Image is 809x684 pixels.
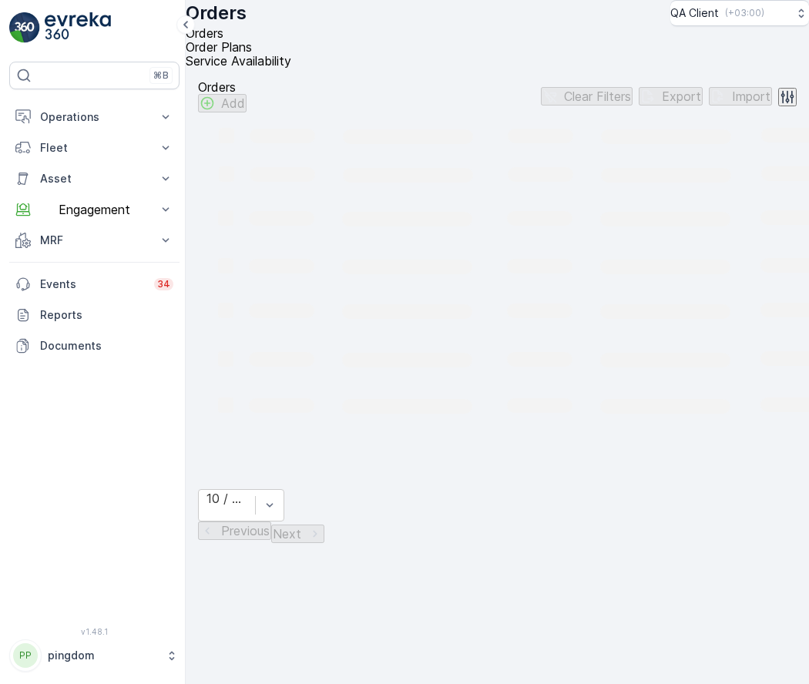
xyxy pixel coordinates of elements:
[709,87,772,106] button: Import
[725,7,764,19] p: ( +03:00 )
[662,89,701,103] p: Export
[9,639,180,672] button: PPpingdom
[40,277,145,292] p: Events
[40,171,149,186] p: Asset
[273,527,301,541] p: Next
[45,12,111,43] img: logo_light-DOdMpM7g.png
[9,627,180,636] span: v 1.48.1
[198,521,271,540] button: Previous
[198,94,247,112] button: Add
[198,80,247,94] p: Orders
[13,643,38,668] div: PP
[221,96,245,110] p: Add
[221,524,270,538] p: Previous
[157,278,170,290] p: 34
[40,203,149,216] p: Engagement
[40,140,149,156] p: Fleet
[9,163,180,194] button: Asset
[48,648,158,663] p: pingdom
[271,525,324,543] button: Next
[670,5,719,21] p: QA Client
[9,12,40,43] img: logo
[153,69,169,82] p: ⌘B
[186,1,247,25] p: Orders
[186,25,223,41] span: Orders
[541,87,633,106] button: Clear Filters
[9,330,180,361] a: Documents
[40,109,149,125] p: Operations
[639,87,703,106] button: Export
[9,269,180,300] a: Events34
[186,39,252,55] span: Order Plans
[9,132,180,163] button: Fleet
[40,338,173,354] p: Documents
[9,300,180,330] a: Reports
[40,233,149,248] p: MRF
[186,53,291,69] span: Service Availability
[40,307,173,323] p: Reports
[9,102,180,132] button: Operations
[732,89,770,103] p: Import
[564,89,631,103] p: Clear Filters
[9,194,180,225] button: Engagement
[206,491,247,505] div: 10 / Page
[9,225,180,256] button: MRF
